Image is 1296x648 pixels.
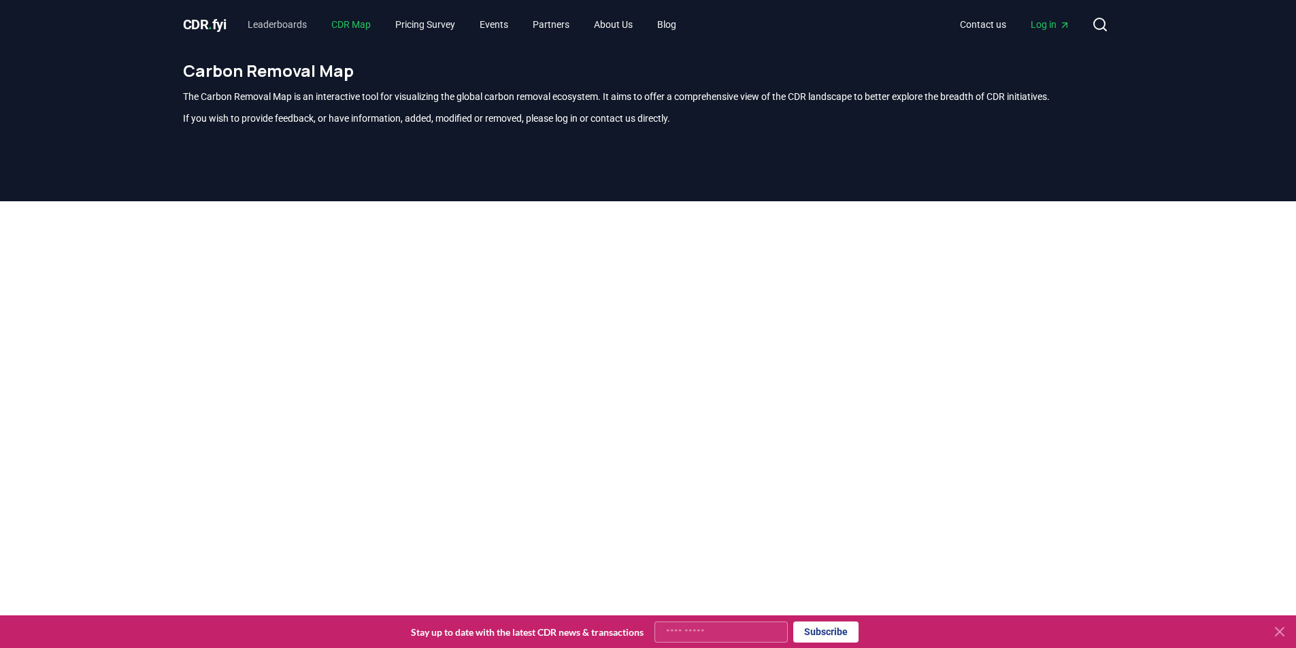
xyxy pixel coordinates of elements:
[237,12,318,37] a: Leaderboards
[237,12,687,37] nav: Main
[384,12,466,37] a: Pricing Survey
[183,60,1114,82] h1: Carbon Removal Map
[949,12,1017,37] a: Contact us
[208,16,212,33] span: .
[646,12,687,37] a: Blog
[522,12,580,37] a: Partners
[320,12,382,37] a: CDR Map
[183,15,227,34] a: CDR.fyi
[183,16,227,33] span: CDR fyi
[469,12,519,37] a: Events
[583,12,644,37] a: About Us
[1031,18,1070,31] span: Log in
[183,112,1114,125] p: If you wish to provide feedback, or have information, added, modified or removed, please log in o...
[1020,12,1081,37] a: Log in
[183,90,1114,103] p: The Carbon Removal Map is an interactive tool for visualizing the global carbon removal ecosystem...
[949,12,1081,37] nav: Main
